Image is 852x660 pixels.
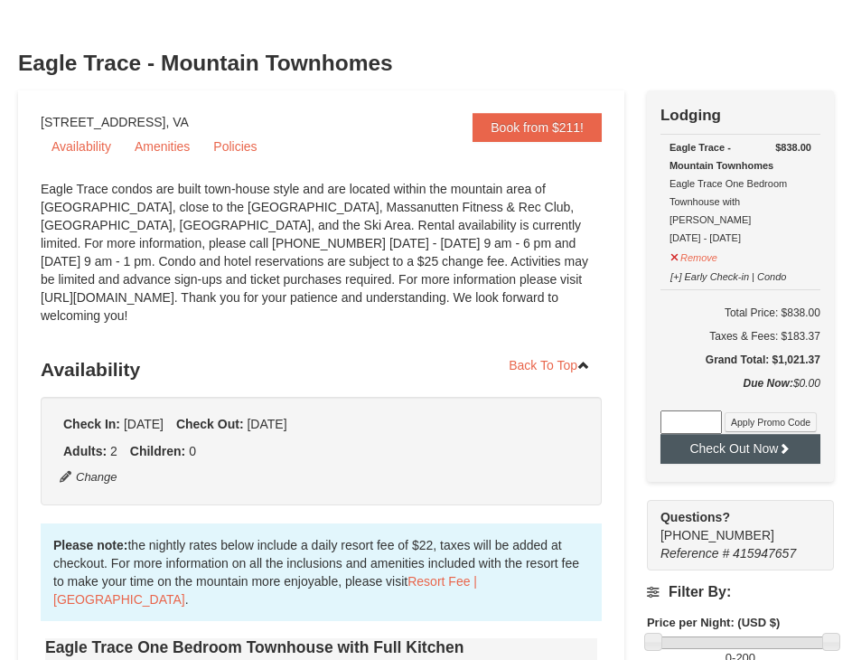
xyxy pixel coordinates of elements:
[473,113,602,142] a: Book from $211!
[744,377,793,390] strong: Due Now:
[647,584,834,600] h4: Filter By:
[41,523,602,621] div: the nightly rates below include a daily resort fee of $22, taxes will be added at checkout. For m...
[733,546,796,561] span: 415947657
[660,107,721,124] strong: Lodging
[660,327,820,345] div: Taxes & Fees: $183.37
[202,133,267,160] a: Policies
[725,412,817,432] button: Apply Promo Code
[176,417,244,431] strong: Check Out:
[647,616,780,629] strong: Price per Night: (USD $)
[63,444,107,458] strong: Adults:
[110,444,117,458] span: 2
[247,417,286,431] span: [DATE]
[59,467,118,487] button: Change
[189,444,196,458] span: 0
[669,142,773,171] strong: Eagle Trace - Mountain Townhomes
[669,263,788,286] button: [+] Early Check-in | Condo
[497,352,602,379] a: Back To Top
[41,352,602,388] h3: Availability
[53,538,127,552] strong: Please note:
[45,638,597,656] h4: Eagle Trace One Bedroom Townhouse with Full Kitchen
[669,244,718,267] button: Remove
[41,133,122,160] a: Availability
[124,133,201,160] a: Amenities
[130,444,185,458] strong: Children:
[660,546,729,561] span: Reference #
[775,138,811,156] strong: $838.00
[660,351,820,369] h5: Grand Total: $1,021.37
[660,374,820,410] div: $0.00
[41,180,602,343] div: Eagle Trace condos are built town-house style and are located within the mountain area of [GEOGRA...
[660,508,801,542] span: [PHONE_NUMBER]
[660,510,730,524] strong: Questions?
[660,434,820,463] button: Check Out Now
[63,417,120,431] strong: Check In:
[18,45,834,81] h3: Eagle Trace - Mountain Townhomes
[660,304,820,322] h6: Total Price: $838.00
[669,138,811,247] div: Eagle Trace One Bedroom Townhouse with [PERSON_NAME] [DATE] - [DATE]
[124,417,164,431] span: [DATE]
